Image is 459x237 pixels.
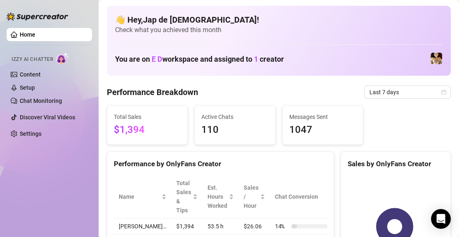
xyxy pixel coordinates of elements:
[114,175,171,218] th: Name
[114,158,327,170] div: Performance by OnlyFans Creator
[289,112,356,121] span: Messages Sent
[431,53,442,64] img: vixie
[171,218,203,235] td: $1,394
[115,14,443,26] h4: 👋 Hey, Jap de [DEMOGRAPHIC_DATA] !
[239,218,270,235] td: $26.06
[20,71,41,78] a: Content
[152,55,162,63] span: E D
[56,52,69,64] img: AI Chatter
[20,114,75,121] a: Discover Viral Videos
[20,31,35,38] a: Home
[115,55,284,64] h1: You are on workspace and assigned to creator
[7,12,68,21] img: logo-BBDzfeDw.svg
[115,26,443,35] span: Check what you achieved this month
[176,179,191,215] span: Total Sales & Tips
[239,175,270,218] th: Sales / Hour
[12,56,53,63] span: Izzy AI Chatter
[20,98,62,104] a: Chat Monitoring
[201,122,268,138] span: 110
[201,112,268,121] span: Active Chats
[114,112,181,121] span: Total Sales
[203,218,239,235] td: 53.5 h
[114,122,181,138] span: $1,394
[20,84,35,91] a: Setup
[289,122,356,138] span: 1047
[275,192,328,201] span: Chat Conversion
[244,183,258,210] span: Sales / Hour
[208,183,227,210] div: Est. Hours Worked
[441,90,446,95] span: calendar
[348,158,444,170] div: Sales by OnlyFans Creator
[119,192,160,201] span: Name
[275,222,288,231] span: 14 %
[369,86,446,98] span: Last 7 days
[114,218,171,235] td: [PERSON_NAME]…
[20,130,42,137] a: Settings
[107,86,198,98] h4: Performance Breakdown
[254,55,258,63] span: 1
[431,209,451,229] div: Open Intercom Messenger
[171,175,203,218] th: Total Sales & Tips
[270,175,339,218] th: Chat Conversion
